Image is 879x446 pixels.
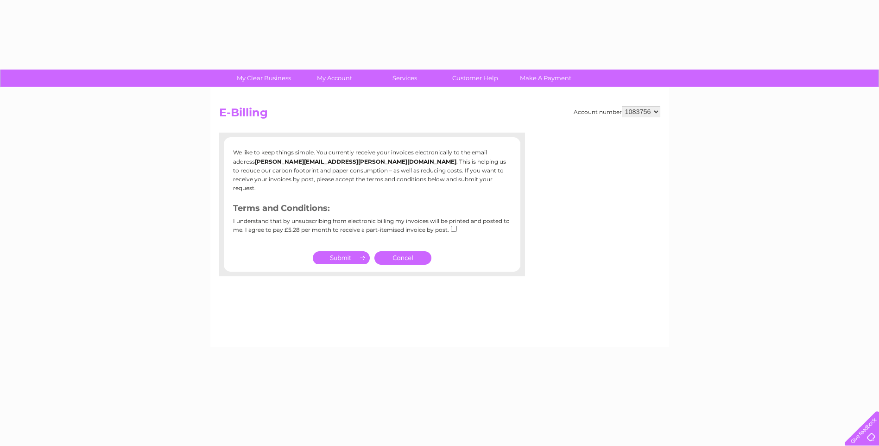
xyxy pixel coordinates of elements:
[296,70,373,87] a: My Account
[233,218,511,240] div: I understand that by unsubscribing from electronic billing my invoices will be printed and posted...
[437,70,513,87] a: Customer Help
[219,106,660,124] h2: E-Billing
[367,70,443,87] a: Services
[233,148,511,192] p: We like to keep things simple. You currently receive your invoices electronically to the email ad...
[313,251,370,264] input: Submit
[226,70,302,87] a: My Clear Business
[233,202,511,218] h3: Terms and Conditions:
[574,106,660,117] div: Account number
[507,70,584,87] a: Make A Payment
[255,158,456,165] b: [PERSON_NAME][EMAIL_ADDRESS][PERSON_NAME][DOMAIN_NAME]
[374,251,431,265] a: Cancel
